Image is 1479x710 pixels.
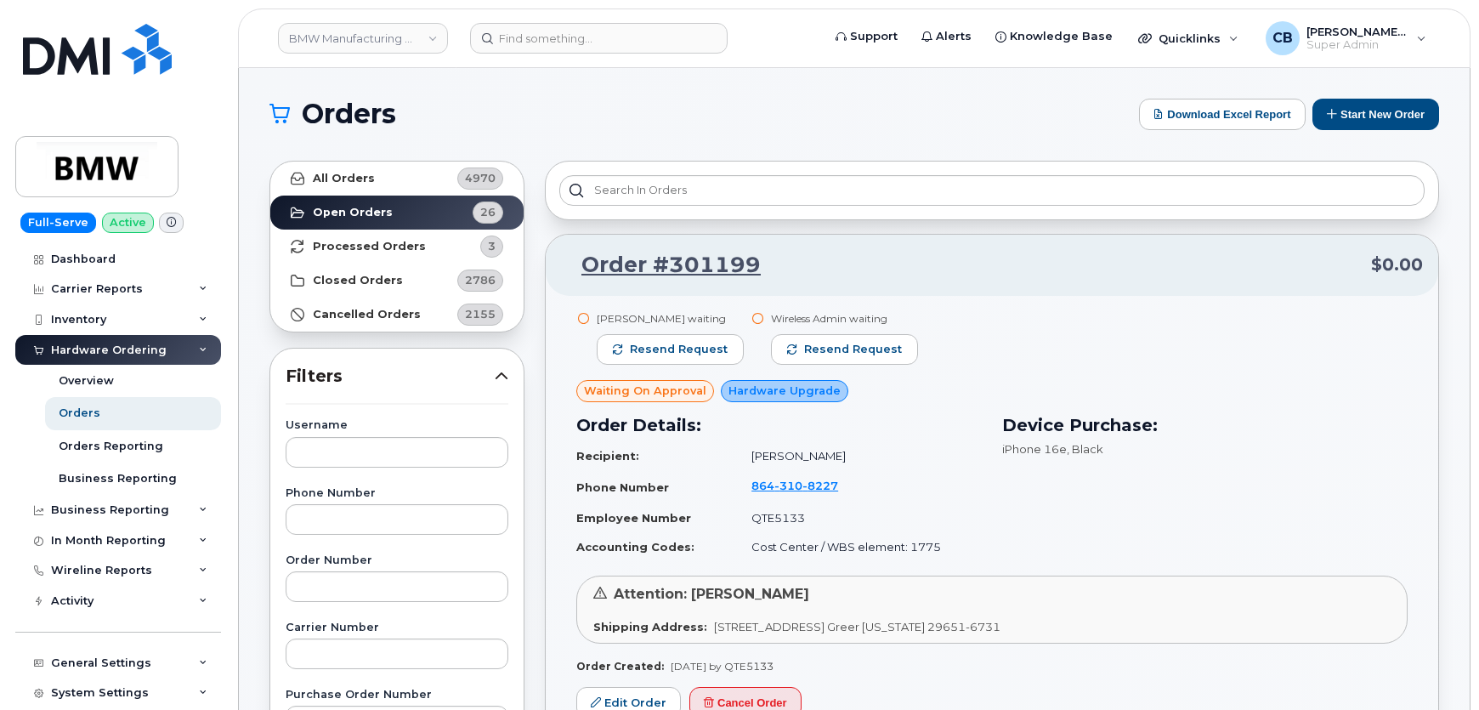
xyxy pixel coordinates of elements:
[804,342,902,357] span: Resend request
[286,364,495,389] span: Filters
[1067,442,1103,456] span: , Black
[313,274,403,287] strong: Closed Orders
[313,308,421,321] strong: Cancelled Orders
[1405,636,1466,697] iframe: Messenger Launcher
[286,488,508,499] label: Phone Number
[270,230,524,264] a: Processed Orders3
[771,334,918,365] button: Resend request
[1002,412,1408,438] h3: Device Purchase:
[802,479,838,492] span: 8227
[286,420,508,431] label: Username
[576,660,664,673] strong: Order Created:
[286,622,508,633] label: Carrier Number
[559,175,1425,206] input: Search in orders
[270,264,524,298] a: Closed Orders2786
[576,511,691,525] strong: Employee Number
[593,620,707,633] strong: Shipping Address:
[751,479,858,492] a: 8643108227
[736,441,982,471] td: [PERSON_NAME]
[561,250,761,281] a: Order #301199
[488,238,496,254] span: 3
[576,540,694,554] strong: Accounting Codes:
[774,479,802,492] span: 310
[1139,99,1306,130] button: Download Excel Report
[1312,99,1439,130] button: Start New Order
[1002,442,1067,456] span: iPhone 16e
[597,334,744,365] button: Resend request
[751,479,838,492] span: 864
[576,480,669,494] strong: Phone Number
[270,162,524,196] a: All Orders4970
[736,503,982,533] td: QTE5133
[671,660,773,673] span: [DATE] by QTE5133
[771,311,918,326] div: Wireless Admin waiting
[576,449,639,463] strong: Recipient:
[465,272,496,288] span: 2786
[313,240,426,253] strong: Processed Orders
[286,555,508,566] label: Order Number
[286,690,508,701] label: Purchase Order Number
[736,532,982,562] td: Cost Center / WBS element: 1775
[465,306,496,322] span: 2155
[313,206,393,219] strong: Open Orders
[597,311,744,326] div: [PERSON_NAME] waiting
[728,383,841,399] span: Hardware Upgrade
[313,172,375,185] strong: All Orders
[270,298,524,332] a: Cancelled Orders2155
[465,170,496,186] span: 4970
[270,196,524,230] a: Open Orders26
[576,412,982,438] h3: Order Details:
[584,383,706,399] span: Waiting On Approval
[480,204,496,220] span: 26
[1371,253,1423,277] span: $0.00
[714,620,1000,633] span: [STREET_ADDRESS] Greer [US_STATE] 29651-6731
[630,342,728,357] span: Resend request
[614,586,809,602] span: Attention: [PERSON_NAME]
[302,101,396,127] span: Orders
